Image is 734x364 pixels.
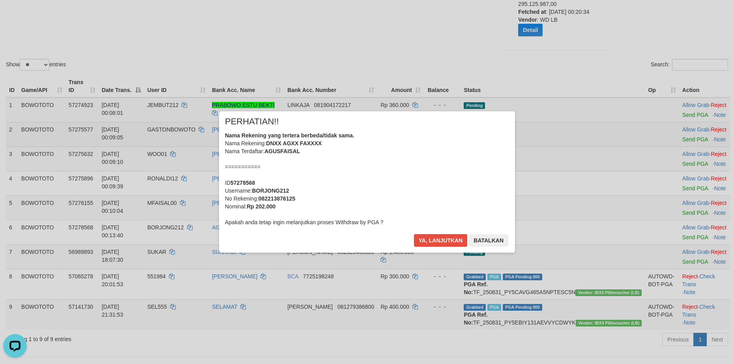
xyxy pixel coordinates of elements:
b: 57278568 [230,180,255,186]
b: AGUSFAISAL [264,148,300,154]
b: Nama Rekening yang tertera berbeda/tidak sama. [225,132,354,139]
b: Rp 202.000 [247,203,275,210]
div: Nama Rekening: Nama Terdaftar: =========== ID Username: No Rekening: Nominal: Apakah anda tetap i... [225,131,509,226]
button: Ya, lanjutkan [414,234,468,247]
button: Open LiveChat chat widget [3,3,27,27]
b: BORJONG212 [252,188,289,194]
span: PERHATIAN!! [225,118,279,126]
b: 082213876125 [258,195,295,202]
b: DNXX AGXX FAXXXX [266,140,322,146]
button: Batalkan [469,234,508,247]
